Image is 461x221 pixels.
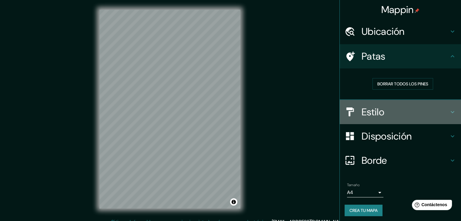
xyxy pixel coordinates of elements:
[340,19,461,44] div: Ubicación
[345,205,382,216] button: Crea tu mapa
[372,78,433,90] button: Borrar todos los pines
[349,208,378,213] font: Crea tu mapa
[347,188,383,197] div: A4
[340,100,461,124] div: Estilo
[340,148,461,173] div: Borde
[415,8,419,13] img: pin-icon.png
[362,130,412,143] font: Disposición
[377,81,428,87] font: Borrar todos los pines
[99,10,240,209] canvas: Mapa
[362,50,386,63] font: Patas
[230,198,237,206] button: Activar o desactivar atribución
[340,44,461,68] div: Patas
[347,189,353,196] font: A4
[362,106,384,118] font: Estilo
[340,124,461,148] div: Disposición
[362,154,387,167] font: Borde
[347,183,359,187] font: Tamaño
[407,197,454,214] iframe: Lanzador de widgets de ayuda
[362,25,405,38] font: Ubicación
[381,3,414,16] font: Mappin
